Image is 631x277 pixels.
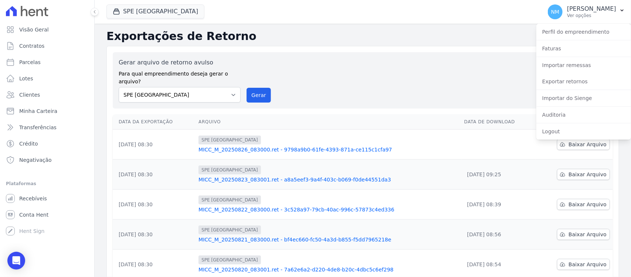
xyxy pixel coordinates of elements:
[7,252,25,270] div: Open Intercom Messenger
[19,59,41,66] span: Parcelas
[19,26,49,33] span: Visão Geral
[3,71,91,86] a: Lotes
[3,55,91,70] a: Parcelas
[199,236,458,243] a: MICC_M_20250821_083000.ret - bf4ec660-fc50-4a3d-b855-f5dd7965218e
[119,67,241,86] label: Para qual empreendimento deseja gerar o arquivo?
[6,179,88,188] div: Plataformas
[113,160,196,190] td: [DATE] 08:30
[3,39,91,53] a: Contratos
[569,231,607,238] span: Baixar Arquivo
[106,30,619,43] h2: Exportações de Retorno
[199,226,261,234] span: SPE [GEOGRAPHIC_DATA]
[199,146,458,153] a: MICC_M_20250826_083000.ret - 9798a9b0-61fe-4393-871a-ce115c1cfa97
[557,229,610,240] a: Baixar Arquivo
[113,220,196,250] td: [DATE] 08:30
[536,59,631,72] a: Importar remessas
[19,195,47,202] span: Recebíveis
[569,261,607,268] span: Baixar Arquivo
[113,130,196,160] td: [DATE] 08:30
[113,190,196,220] td: [DATE] 08:30
[19,124,57,131] span: Transferências
[461,160,536,190] td: [DATE] 09:25
[19,42,44,50] span: Contratos
[536,25,631,39] a: Perfil do empreendimento
[199,196,261,204] span: SPE [GEOGRAPHIC_DATA]
[569,171,607,178] span: Baixar Arquivo
[536,91,631,105] a: Importar do Sienge
[461,190,536,220] td: [DATE] 08:39
[536,108,631,121] a: Auditoria
[113,114,196,130] th: Data da Exportação
[536,42,631,55] a: Faturas
[199,266,458,273] a: MICC_M_20250820_083001.ret - 7a62e6a2-d220-4de8-b20c-4dbc5c6ef298
[3,87,91,102] a: Clientes
[19,75,33,82] span: Lotes
[567,13,616,19] p: Ver opções
[569,201,607,208] span: Baixar Arquivo
[19,140,38,147] span: Crédito
[19,156,52,164] span: Negativação
[461,114,536,130] th: Data de Download
[3,207,91,222] a: Conta Hent
[106,4,204,19] button: SPE [GEOGRAPHIC_DATA]
[542,1,631,22] button: NM [PERSON_NAME] Ver opções
[3,153,91,167] a: Negativação
[199,206,458,213] a: MICC_M_20250822_083000.ret - 3c528a97-79cb-40ac-996c-57873c4ed336
[536,125,631,138] a: Logout
[19,91,40,99] span: Clientes
[3,191,91,206] a: Recebíveis
[3,136,91,151] a: Crédito
[557,169,610,180] a: Baixar Arquivo
[19,211,48,218] span: Conta Hent
[569,141,607,148] span: Baixar Arquivo
[247,88,271,103] button: Gerar
[3,120,91,135] a: Transferências
[557,199,610,210] a: Baixar Arquivo
[3,104,91,119] a: Minha Carteira
[196,114,461,130] th: Arquivo
[199,256,261,264] span: SPE [GEOGRAPHIC_DATA]
[557,259,610,270] a: Baixar Arquivo
[199,136,261,144] span: SPE [GEOGRAPHIC_DATA]
[199,176,458,183] a: MICC_M_20250823_083001.ret - a8a5eef3-9a4f-403c-b069-f0de44551da3
[19,107,57,115] span: Minha Carteira
[119,58,241,67] label: Gerar arquivo de retorno avulso
[461,220,536,250] td: [DATE] 08:56
[3,22,91,37] a: Visão Geral
[557,139,610,150] a: Baixar Arquivo
[551,9,560,14] span: NM
[199,166,261,174] span: SPE [GEOGRAPHIC_DATA]
[567,5,616,13] p: [PERSON_NAME]
[536,75,631,88] a: Exportar retornos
